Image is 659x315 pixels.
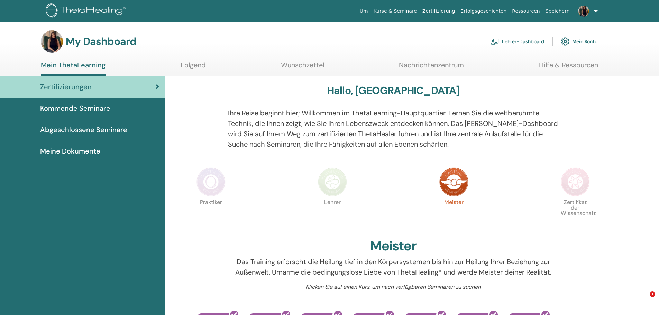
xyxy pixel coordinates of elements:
span: Zertifizierungen [40,82,92,92]
span: Kommende Seminare [40,103,110,113]
h3: My Dashboard [66,35,136,48]
span: Meine Dokumente [40,146,100,156]
p: Praktiker [196,200,226,229]
a: Ressourcen [509,5,542,18]
p: Das Training erforscht die Heilung tief in den Körpersystemen bis hin zur Heilung Ihrer Beziehung... [228,257,558,277]
a: Folgend [181,61,206,74]
iframe: Intercom live chat [635,291,652,308]
img: Instructor [318,167,347,196]
p: Lehrer [318,200,347,229]
p: Klicken Sie auf einen Kurs, um nach verfügbaren Seminaren zu suchen [228,283,558,291]
a: Nachrichtenzentrum [399,61,464,74]
img: Certificate of Science [561,167,590,196]
h3: Hallo, [GEOGRAPHIC_DATA] [327,84,460,97]
a: Zertifizierung [420,5,458,18]
p: Ihre Reise beginnt hier; Willkommen im ThetaLearning-Hauptquartier. Lernen Sie die weltberühmte T... [228,108,558,149]
img: default.jpg [578,6,589,17]
p: Zertifikat der Wissenschaft [561,200,590,229]
h2: Meister [370,238,417,254]
a: Kurse & Seminare [371,5,420,18]
a: Hilfe & Ressourcen [539,61,598,74]
img: Master [439,167,468,196]
a: Mein Konto [561,34,597,49]
img: default.jpg [41,30,63,53]
a: Erfolgsgeschichten [458,5,509,18]
img: cog.svg [561,36,569,47]
a: Wunschzettel [281,61,324,74]
span: 1 [650,291,655,297]
span: Abgeschlossene Seminare [40,124,127,135]
a: Lehrer-Dashboard [491,34,544,49]
a: Mein ThetaLearning [41,61,106,76]
p: Meister [439,200,468,229]
a: Speichern [543,5,573,18]
img: Practitioner [196,167,226,196]
img: chalkboard-teacher.svg [491,38,499,45]
img: logo.png [46,3,128,19]
a: Um [357,5,371,18]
